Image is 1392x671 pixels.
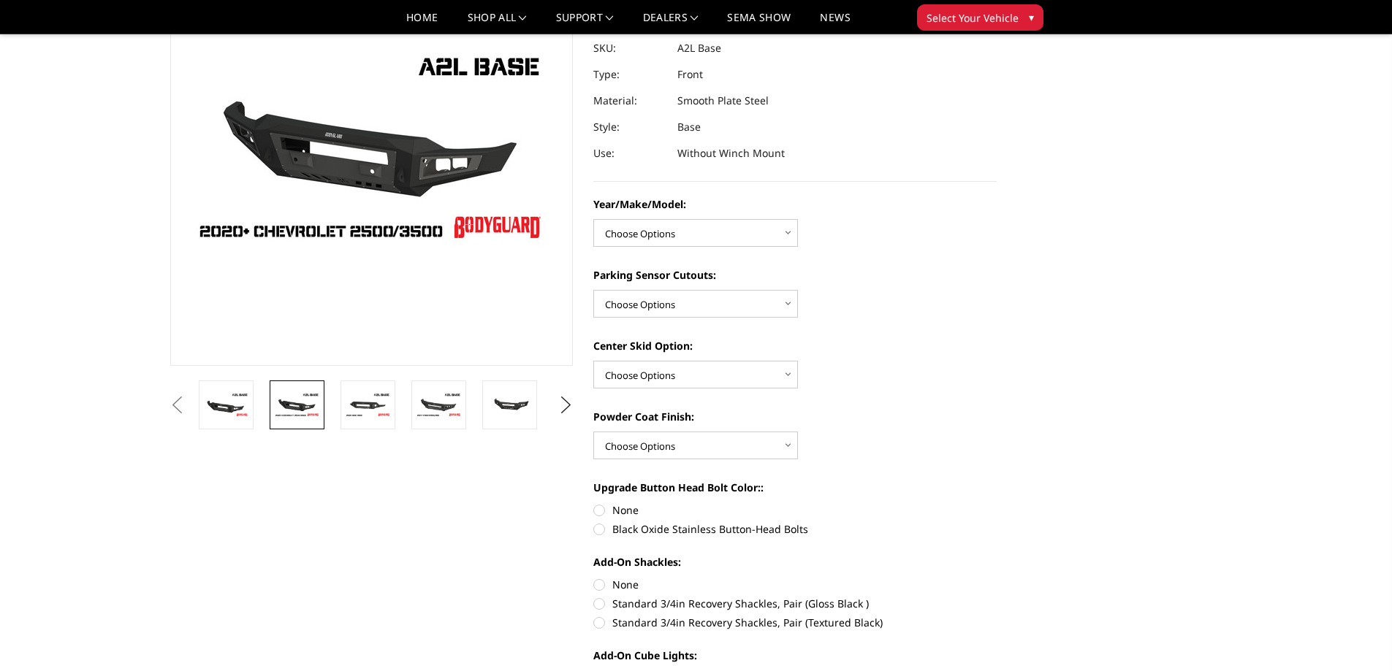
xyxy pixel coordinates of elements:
img: A2L Series - Base Front Bumper (Non Winch) [274,392,320,418]
button: Select Your Vehicle [917,4,1043,31]
img: A2L Series - Base Front Bumper (Non Winch) [345,392,391,418]
a: Support [556,12,614,34]
dt: Use: [593,140,666,166]
a: shop all [468,12,527,34]
dd: A2L Base [677,35,721,61]
label: None [593,577,997,592]
dt: SKU: [593,35,666,61]
label: Center Skid Option: [593,338,997,353]
a: Dealers [643,12,699,34]
a: Home [406,12,438,34]
button: Next [555,394,577,416]
dd: Front [677,61,703,88]
img: A2L Series - Base Front Bumper (Non Winch) [416,392,462,418]
img: A2L Series - Base Front Bumper (Non Winch) [487,394,533,415]
span: ▾ [1029,9,1034,25]
button: Previous [167,394,189,416]
label: Parking Sensor Cutouts: [593,267,997,283]
dt: Material: [593,88,666,114]
label: Standard 3/4in Recovery Shackles, Pair (Gloss Black ) [593,596,997,611]
dt: Style: [593,114,666,140]
label: Upgrade Button Head Bolt Color:: [593,480,997,495]
dt: Type: [593,61,666,88]
label: Powder Coat Finish: [593,409,997,424]
label: None [593,502,997,518]
a: News [820,12,850,34]
label: Add-On Shackles: [593,554,997,570]
dd: Base [677,114,701,140]
label: Black Oxide Stainless Button-Head Bolts [593,521,997,537]
a: SEMA Show [727,12,791,34]
dd: Without Winch Mount [677,140,785,166]
dd: Smooth Plate Steel [677,88,769,114]
img: A2L Series - Base Front Bumper (Non Winch) [203,392,249,418]
label: Year/Make/Model: [593,196,997,212]
label: Add-On Cube Lights: [593,648,997,663]
label: Standard 3/4in Recovery Shackles, Pair (Textured Black) [593,615,997,630]
span: Select Your Vehicle [927,10,1019,26]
